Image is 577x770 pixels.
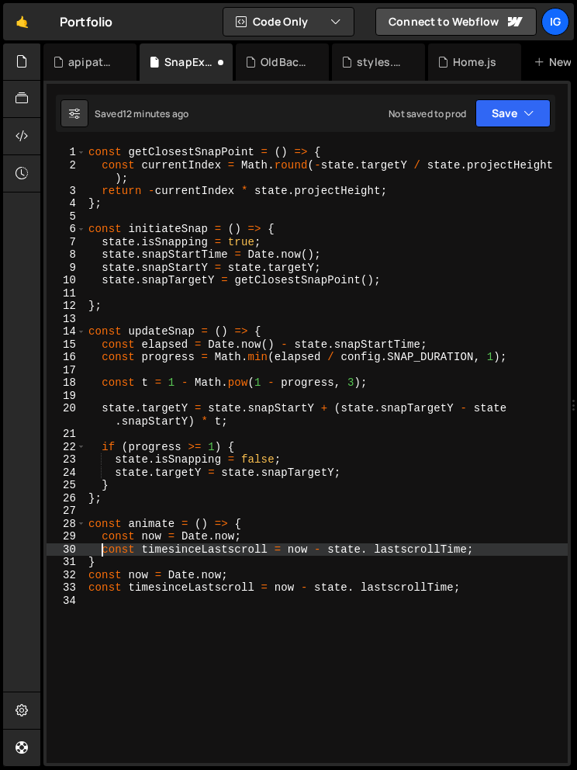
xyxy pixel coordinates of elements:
div: apipathbackup.js [68,54,118,70]
a: Connect to Webflow [375,8,537,36]
div: 12 [47,300,86,313]
div: 15 [47,338,86,352]
a: Ig [541,8,569,36]
div: 29 [47,530,86,543]
div: 5 [47,210,86,224]
div: 25 [47,479,86,492]
div: 34 [47,595,86,608]
div: 16 [47,351,86,364]
div: styles.css [357,54,406,70]
button: Save [475,99,551,127]
div: 19 [47,390,86,403]
div: 17 [47,364,86,377]
div: 23 [47,453,86,467]
div: 24 [47,467,86,480]
div: 28 [47,518,86,531]
div: 20 [47,402,86,428]
div: Portfolio [60,12,112,31]
div: SnapEx.js [164,54,214,70]
div: 9 [47,262,86,275]
div: Saved [95,107,188,120]
div: 13 [47,313,86,326]
div: 22 [47,441,86,454]
div: 27 [47,505,86,518]
div: 4 [47,197,86,210]
div: 6 [47,223,86,236]
div: 7 [47,236,86,249]
div: 8 [47,248,86,262]
div: 14 [47,325,86,338]
div: 11 [47,287,86,300]
div: 32 [47,569,86,582]
div: 3 [47,185,86,198]
div: 21 [47,428,86,441]
div: 33 [47,581,86,595]
a: 🤙 [3,3,41,40]
div: 1 [47,146,86,159]
div: 10 [47,274,86,287]
div: 31 [47,556,86,569]
div: 26 [47,492,86,505]
div: 18 [47,376,86,390]
div: 30 [47,543,86,557]
button: Code Only [223,8,354,36]
div: Not saved to prod [389,107,466,120]
div: OldBackup.js [261,54,310,70]
div: 12 minutes ago [123,107,188,120]
div: Home.js [453,54,496,70]
div: 2 [47,159,86,185]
